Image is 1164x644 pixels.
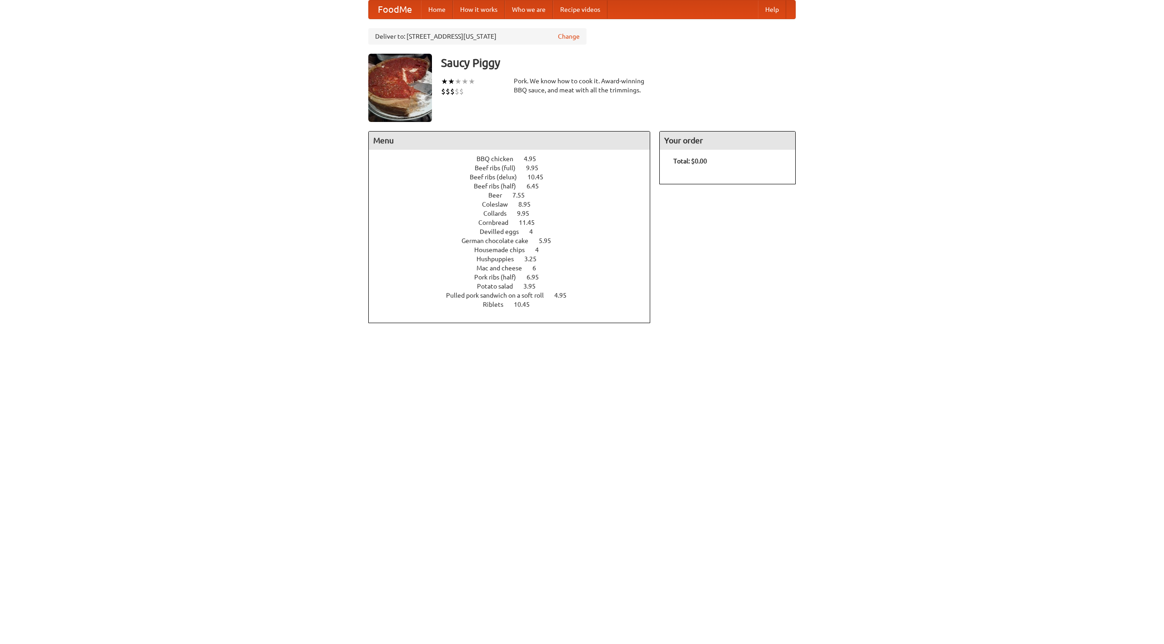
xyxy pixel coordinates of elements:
span: 9.95 [517,210,538,217]
span: Cornbread [478,219,517,226]
a: Pork ribs (half) 6.95 [474,274,556,281]
span: 6 [532,264,545,272]
span: 4 [535,246,548,254]
span: Beef ribs (full) [475,164,525,172]
li: ★ [468,76,475,86]
li: $ [455,86,459,96]
li: $ [459,86,464,96]
a: Devilled eggs 4 [480,228,550,235]
a: Hushpuppies 3.25 [477,255,553,263]
span: BBQ chicken [477,155,522,162]
img: angular.jpg [368,54,432,122]
a: Help [758,0,786,19]
a: FoodMe [369,0,421,19]
li: $ [450,86,455,96]
div: Deliver to: [STREET_ADDRESS][US_STATE] [368,28,587,45]
a: Riblets 10.45 [483,301,547,308]
b: Total: $0.00 [673,157,707,165]
span: 5.95 [539,237,560,244]
h3: Saucy Piggy [441,54,796,72]
span: Devilled eggs [480,228,528,235]
span: 8.95 [518,201,540,208]
span: Beef ribs (delux) [470,173,526,181]
span: German chocolate cake [462,237,537,244]
a: Change [558,32,580,41]
span: 7.55 [512,192,534,199]
a: Who we are [505,0,553,19]
span: 3.25 [524,255,546,263]
span: Beer [488,192,511,199]
span: 6.95 [527,274,548,281]
span: 3.95 [523,283,545,290]
span: Collards [483,210,516,217]
a: BBQ chicken 4.95 [477,155,553,162]
span: Hushpuppies [477,255,523,263]
a: Beef ribs (half) 6.45 [474,183,556,190]
a: Mac and cheese 6 [477,264,553,272]
span: 10.45 [527,173,552,181]
a: Cornbread 11.45 [478,219,552,226]
li: ★ [462,76,468,86]
span: Potato salad [477,283,522,290]
a: German chocolate cake 5.95 [462,237,568,244]
span: Beef ribs (half) [474,183,525,190]
span: 4 [529,228,542,235]
a: Pulled pork sandwich on a soft roll 4.95 [446,292,583,299]
a: Recipe videos [553,0,607,19]
a: Beef ribs (full) 9.95 [475,164,555,172]
a: How it works [453,0,505,19]
div: Pork. We know how to cook it. Award-winning BBQ sauce, and meat with all the trimmings. [514,76,650,95]
span: 6.45 [527,183,548,190]
span: 9.95 [526,164,547,172]
span: Riblets [483,301,512,308]
li: ★ [448,76,455,86]
a: Beef ribs (delux) 10.45 [470,173,560,181]
a: Collards 9.95 [483,210,546,217]
a: Coleslaw 8.95 [482,201,547,208]
li: ★ [455,76,462,86]
span: Mac and cheese [477,264,531,272]
li: ★ [441,76,448,86]
span: 10.45 [514,301,539,308]
span: 4.95 [524,155,545,162]
span: 11.45 [519,219,544,226]
span: Coleslaw [482,201,517,208]
a: Potato salad 3.95 [477,283,552,290]
h4: Menu [369,132,650,150]
a: Home [421,0,453,19]
li: $ [441,86,446,96]
span: Housemade chips [474,246,534,254]
a: Beer 7.55 [488,192,542,199]
span: 4.95 [554,292,576,299]
h4: Your order [660,132,795,150]
span: Pork ribs (half) [474,274,525,281]
a: Housemade chips 4 [474,246,556,254]
li: $ [446,86,450,96]
span: Pulled pork sandwich on a soft roll [446,292,553,299]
